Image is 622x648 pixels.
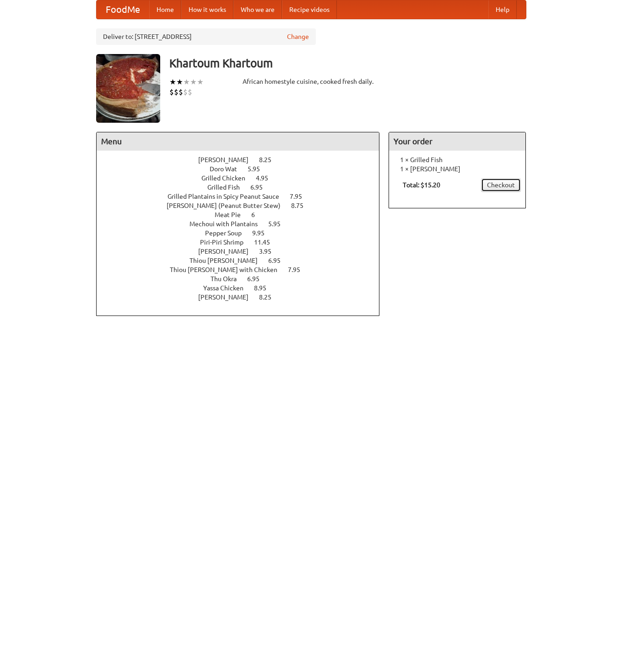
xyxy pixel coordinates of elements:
[211,275,276,283] a: Thu Okra 6.95
[215,211,272,218] a: Meat Pie 6
[211,275,246,283] span: Thu Okra
[250,184,272,191] span: 6.95
[488,0,517,19] a: Help
[189,220,297,228] a: Mechoui with Plantains 5.95
[291,202,313,209] span: 8.75
[233,0,282,19] a: Who we are
[268,257,290,264] span: 6.95
[394,155,521,164] li: 1 × Grilled Fish
[97,132,379,151] h4: Menu
[167,202,290,209] span: [PERSON_NAME] (Peanut Butter Stew)
[188,87,192,97] li: $
[205,229,281,237] a: Pepper Soup 9.95
[169,54,526,72] h3: Khartoum Khartoum
[178,87,183,97] li: $
[189,257,297,264] a: Thiou [PERSON_NAME] 6.95
[201,174,285,182] a: Grilled Chicken 4.95
[282,0,337,19] a: Recipe videos
[198,294,288,301] a: [PERSON_NAME] 8.25
[481,178,521,192] a: Checkout
[169,87,174,97] li: $
[170,266,317,273] a: Thiou [PERSON_NAME] with Chicken 7.95
[189,257,267,264] span: Thiou [PERSON_NAME]
[252,229,274,237] span: 9.95
[389,132,525,151] h4: Your order
[248,165,269,173] span: 5.95
[259,248,281,255] span: 3.95
[203,284,283,292] a: Yassa Chicken 8.95
[254,239,279,246] span: 11.45
[170,266,287,273] span: Thiou [PERSON_NAME] with Chicken
[268,220,290,228] span: 5.95
[198,156,288,163] a: [PERSON_NAME] 8.25
[201,174,254,182] span: Grilled Chicken
[198,248,258,255] span: [PERSON_NAME]
[96,54,160,123] img: angular.jpg
[176,77,183,87] li: ★
[200,239,287,246] a: Piri-Piri Shrimp 11.45
[215,211,250,218] span: Meat Pie
[200,239,253,246] span: Piri-Piri Shrimp
[181,0,233,19] a: How it works
[259,294,281,301] span: 8.25
[210,165,246,173] span: Doro Wat
[198,156,258,163] span: [PERSON_NAME]
[97,0,149,19] a: FoodMe
[169,77,176,87] li: ★
[403,181,440,189] b: Total: $15.20
[174,87,178,97] li: $
[210,165,277,173] a: Doro Wat 5.95
[247,275,269,283] span: 6.95
[256,174,277,182] span: 4.95
[394,164,521,174] li: 1 × [PERSON_NAME]
[290,193,311,200] span: 7.95
[205,229,251,237] span: Pepper Soup
[198,248,288,255] a: [PERSON_NAME] 3.95
[149,0,181,19] a: Home
[168,193,288,200] span: Grilled Plantains in Spicy Peanut Sauce
[287,32,309,41] a: Change
[189,220,267,228] span: Mechoui with Plantains
[198,294,258,301] span: [PERSON_NAME]
[190,77,197,87] li: ★
[203,284,253,292] span: Yassa Chicken
[183,77,190,87] li: ★
[197,77,204,87] li: ★
[207,184,249,191] span: Grilled Fish
[207,184,280,191] a: Grilled Fish 6.95
[254,284,276,292] span: 8.95
[168,193,319,200] a: Grilled Plantains in Spicy Peanut Sauce 7.95
[96,28,316,45] div: Deliver to: [STREET_ADDRESS]
[288,266,309,273] span: 7.95
[183,87,188,97] li: $
[251,211,264,218] span: 6
[259,156,281,163] span: 8.25
[243,77,380,86] div: African homestyle cuisine, cooked fresh daily.
[167,202,320,209] a: [PERSON_NAME] (Peanut Butter Stew) 8.75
